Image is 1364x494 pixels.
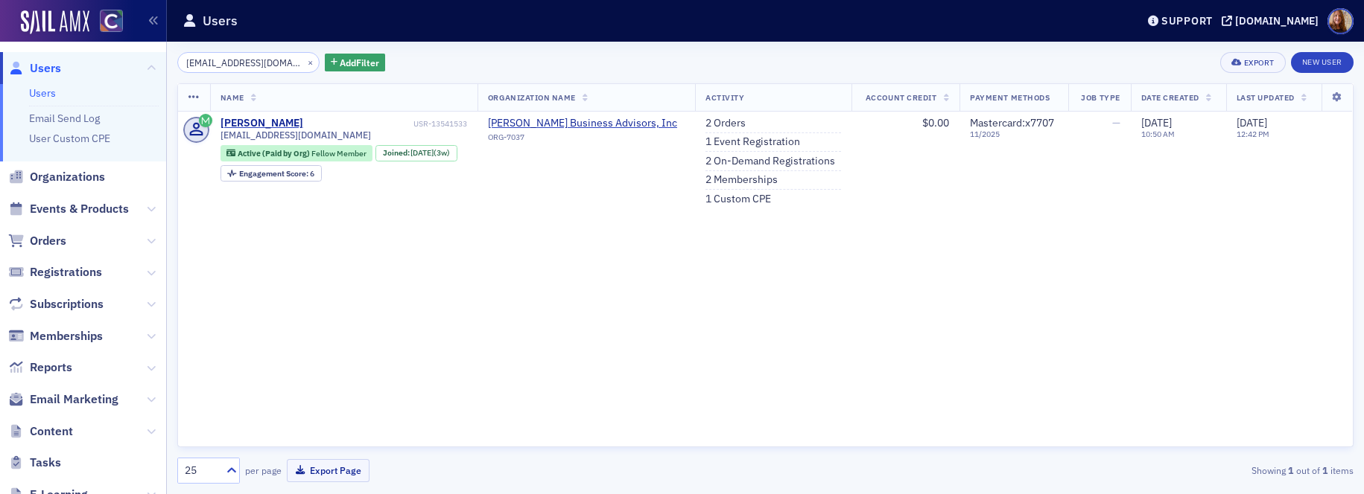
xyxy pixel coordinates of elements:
[8,359,72,376] a: Reports
[8,423,73,440] a: Content
[100,10,123,33] img: SailAMX
[287,459,369,482] button: Export Page
[1081,92,1120,103] span: Job Type
[177,52,320,73] input: Search…
[705,117,746,130] a: 2 Orders
[410,147,434,158] span: [DATE]
[1237,129,1269,139] time: 12:42 PM
[705,135,800,149] a: 1 Event Registration
[8,60,61,77] a: Users
[970,116,1054,129] span: Mastercard : x7707
[1235,14,1319,28] div: [DOMAIN_NAME]
[30,60,61,77] span: Users
[1237,92,1295,103] span: Last Updated
[1237,116,1267,129] span: [DATE]
[29,132,110,145] a: User Custom CPE
[21,10,89,34] img: SailAMX
[8,201,129,217] a: Events & Products
[221,165,322,182] div: Engagement Score: 6
[30,201,129,217] span: Events & Products
[1161,14,1213,28] div: Support
[1220,52,1285,73] button: Export
[488,117,677,130] a: [PERSON_NAME] Business Advisors, Inc
[1291,52,1354,73] a: New User
[1141,92,1199,103] span: Date Created
[705,92,744,103] span: Activity
[1141,116,1172,129] span: [DATE]
[30,391,118,408] span: Email Marketing
[970,129,1058,139] span: 11 / 2025
[1327,8,1354,34] span: Profile
[305,119,467,129] div: USR-13541533
[8,169,105,185] a: Organizations
[488,132,677,147] div: ORG-7037
[410,148,450,158] div: (3w)
[705,193,771,206] a: 1 Custom CPE
[185,463,218,478] div: 25
[866,92,936,103] span: Account Credit
[239,170,314,178] div: 6
[30,328,103,344] span: Memberships
[488,117,677,130] span: Zick Business Advisors, Inc
[325,54,386,72] button: AddFilter
[1320,463,1330,477] strong: 1
[29,86,56,100] a: Users
[30,359,72,376] span: Reports
[8,233,66,249] a: Orders
[221,129,371,141] span: [EMAIL_ADDRESS][DOMAIN_NAME]
[972,463,1354,477] div: Showing out of items
[30,296,104,312] span: Subscriptions
[970,92,1050,103] span: Payment Methods
[304,55,317,68] button: ×
[8,391,118,408] a: Email Marketing
[30,423,73,440] span: Content
[1112,116,1120,129] span: —
[1244,59,1275,67] div: Export
[8,264,102,280] a: Registrations
[238,148,311,158] span: Active (Paid by Org)
[245,463,282,477] label: per page
[705,173,778,187] a: 2 Memberships
[30,455,61,471] span: Tasks
[203,12,238,30] h1: Users
[221,145,373,161] div: Active (Paid by Org): Active (Paid by Org): Fellow Member
[383,148,411,158] span: Joined :
[30,169,105,185] span: Organizations
[8,455,61,471] a: Tasks
[89,10,123,35] a: View Homepage
[922,116,949,129] span: $0.00
[488,92,576,103] span: Organization Name
[375,145,457,161] div: Joined: 2025-08-21 00:00:00
[1141,129,1175,139] time: 10:50 AM
[29,112,100,125] a: Email Send Log
[221,92,244,103] span: Name
[8,296,104,312] a: Subscriptions
[30,233,66,249] span: Orders
[340,56,379,69] span: Add Filter
[8,328,103,344] a: Memberships
[30,264,102,280] span: Registrations
[239,168,310,179] span: Engagement Score :
[226,148,366,158] a: Active (Paid by Org) Fellow Member
[1222,16,1324,26] button: [DOMAIN_NAME]
[311,148,367,158] span: Fellow Member
[221,117,303,130] a: [PERSON_NAME]
[705,155,835,168] a: 2 On-Demand Registrations
[1286,463,1296,477] strong: 1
